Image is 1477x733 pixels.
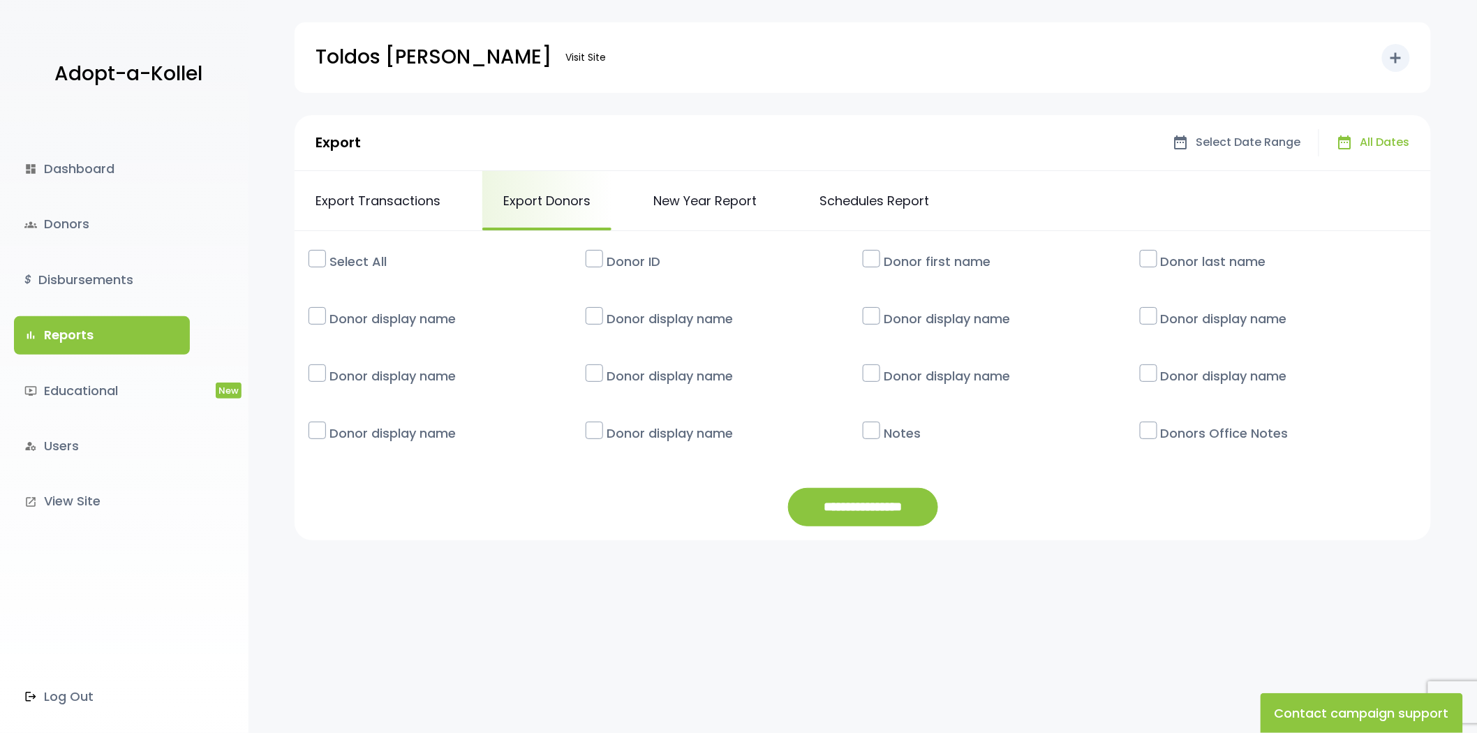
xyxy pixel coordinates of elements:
[14,316,190,354] a: bar_chartReports
[24,329,37,341] i: bar_chart
[316,130,361,155] p: Export
[482,171,611,230] a: Export Donors
[24,385,37,397] i: ondemand_video
[1154,245,1417,278] label: Donor last name
[322,245,586,278] label: Select All
[14,678,190,716] a: Log Out
[632,171,778,230] a: New Year Report
[877,360,1140,392] label: Donor display name
[600,417,863,450] label: Donor display name
[14,205,190,243] a: groupsDonors
[1388,50,1404,66] i: add
[316,40,551,75] p: Toldos [PERSON_NAME]
[14,427,190,465] a: manage_accountsUsers
[1261,693,1463,733] button: Contact campaign support
[877,245,1140,278] label: Donor first name
[877,302,1140,335] label: Donor display name
[322,360,586,392] label: Donor display name
[14,261,190,299] a: $Disbursements
[1173,134,1189,151] span: date_range
[322,417,586,450] label: Donor display name
[1154,360,1417,392] label: Donor display name
[1196,133,1301,153] span: Select Date Range
[799,171,950,230] a: Schedules Report
[14,482,190,520] a: launchView Site
[216,383,242,399] span: New
[295,171,461,230] a: Export Transactions
[47,40,202,108] a: Adopt-a-Kollel
[1382,44,1410,72] button: add
[54,57,202,91] p: Adopt-a-Kollel
[600,302,863,335] label: Donor display name
[1154,302,1417,335] label: Donor display name
[24,440,37,452] i: manage_accounts
[24,163,37,175] i: dashboard
[24,219,37,231] span: groups
[14,150,190,188] a: dashboardDashboard
[877,417,1140,450] label: Notes
[558,44,613,71] a: Visit Site
[322,302,586,335] label: Donor display name
[600,360,863,392] label: Donor display name
[14,372,190,410] a: ondemand_videoEducationalNew
[1337,134,1353,151] span: date_range
[24,270,31,290] i: $
[600,245,863,278] label: Donor ID
[1154,417,1417,450] label: Donors Office Notes
[1360,133,1410,153] span: All Dates
[24,496,37,508] i: launch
